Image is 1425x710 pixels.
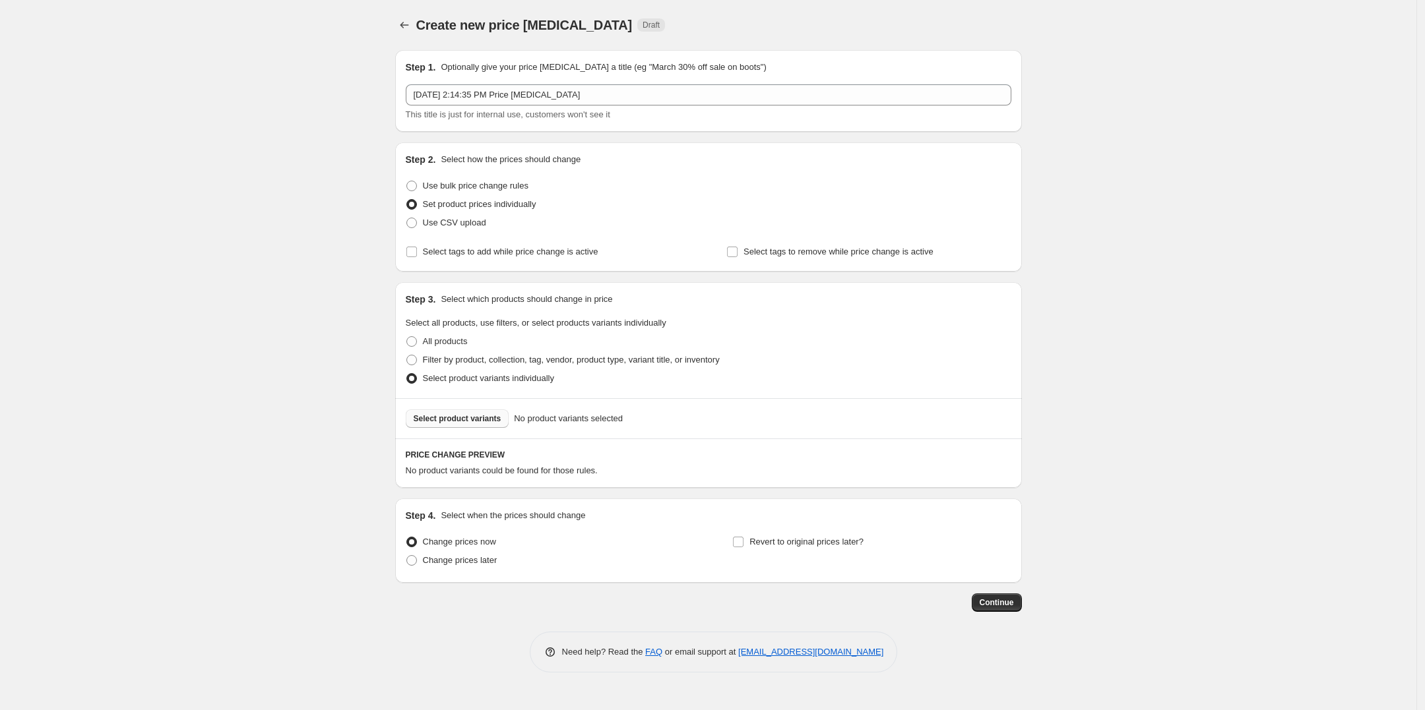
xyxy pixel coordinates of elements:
[423,373,554,383] span: Select product variants individually
[562,647,646,657] span: Need help? Read the
[441,61,766,74] p: Optionally give your price [MEDICAL_DATA] a title (eg "March 30% off sale on boots")
[662,647,738,657] span: or email support at
[406,153,436,166] h2: Step 2.
[514,412,623,425] span: No product variants selected
[423,355,720,365] span: Filter by product, collection, tag, vendor, product type, variant title, or inventory
[980,597,1014,608] span: Continue
[643,20,660,30] span: Draft
[645,647,662,657] a: FAQ
[441,153,581,166] p: Select how the prices should change
[423,555,497,565] span: Change prices later
[416,18,633,32] span: Create new price [MEDICAL_DATA]
[441,509,585,522] p: Select when the prices should change
[414,413,501,424] span: Select product variants
[423,199,536,209] span: Set product prices individually
[395,16,414,34] button: Price change jobs
[406,318,666,328] span: Select all products, use filters, or select products variants individually
[406,409,509,428] button: Select product variants
[423,247,598,256] span: Select tags to add while price change is active
[406,450,1011,460] h6: PRICE CHANGE PREVIEW
[441,293,612,306] p: Select which products should change in price
[423,336,468,346] span: All products
[744,247,934,256] span: Select tags to remove while price change is active
[406,465,598,475] span: No product variants could be found for those rules.
[406,61,436,74] h2: Step 1.
[423,181,528,191] span: Use bulk price change rules
[749,537,864,547] span: Revert to original prices later?
[423,537,496,547] span: Change prices now
[738,647,883,657] a: [EMAIL_ADDRESS][DOMAIN_NAME]
[972,593,1022,612] button: Continue
[406,84,1011,105] input: 30% off holiday sale
[406,109,610,119] span: This title is just for internal use, customers won't see it
[406,509,436,522] h2: Step 4.
[423,218,486,227] span: Use CSV upload
[406,293,436,306] h2: Step 3.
